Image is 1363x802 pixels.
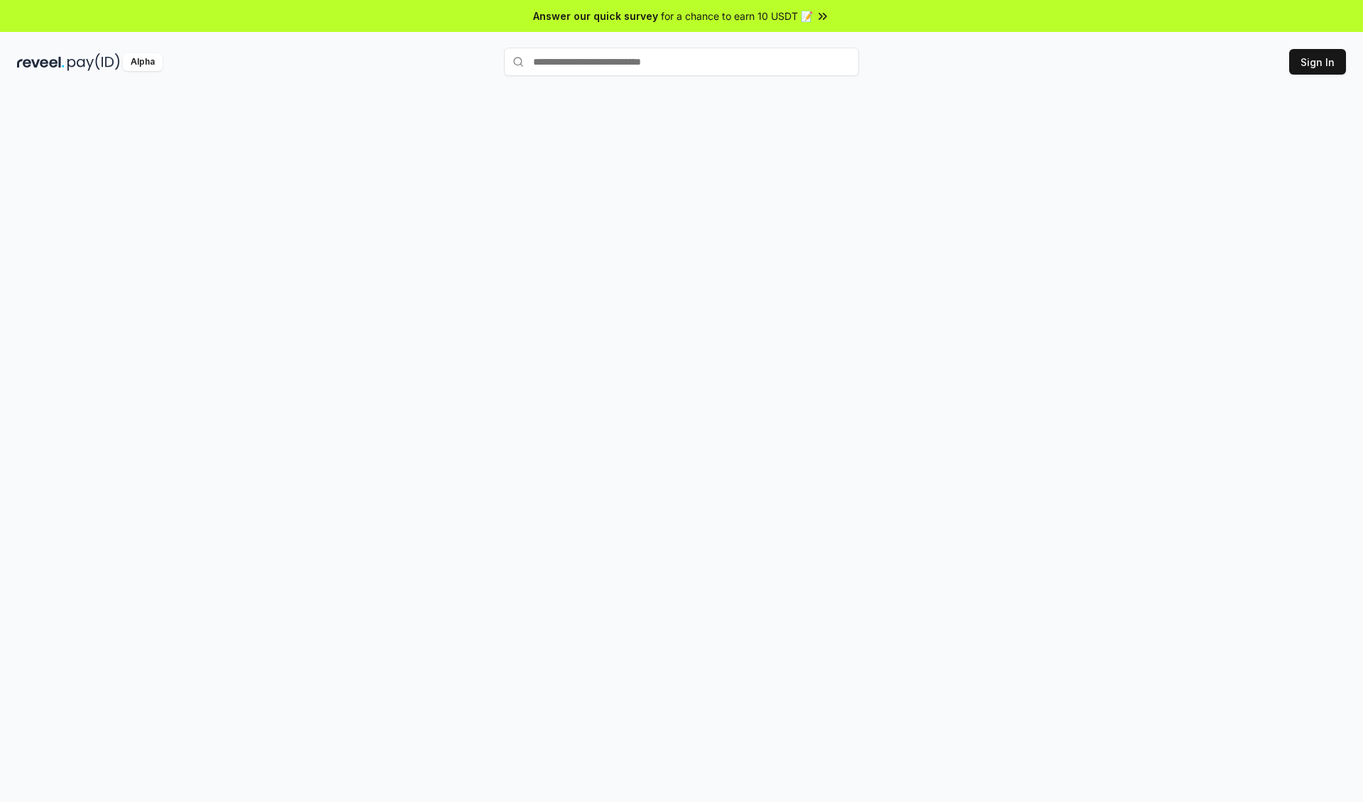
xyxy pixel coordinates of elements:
span: Answer our quick survey [533,9,658,23]
button: Sign In [1289,49,1346,75]
img: pay_id [67,53,120,71]
img: reveel_dark [17,53,65,71]
div: Alpha [123,53,163,71]
span: for a chance to earn 10 USDT 📝 [661,9,813,23]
